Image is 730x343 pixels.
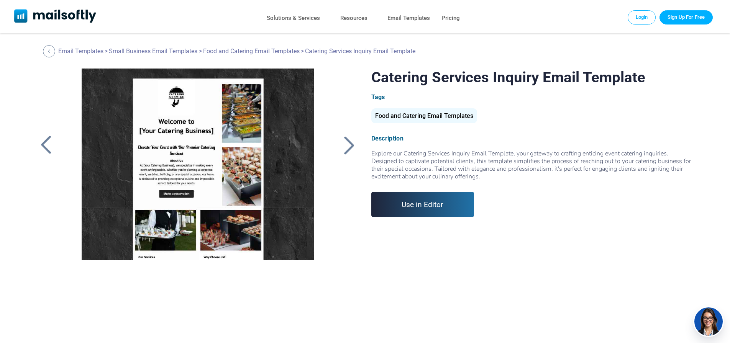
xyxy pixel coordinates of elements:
div: Explore our Catering Services Inquiry Email Template, your gateway to crafting enticing event cat... [371,150,694,180]
div: Food and Catering Email Templates [371,108,477,123]
a: Back [340,135,359,155]
a: Food and Catering Email Templates [371,115,477,119]
a: Small Business Email Templates [109,47,197,55]
a: Trial [659,10,713,24]
a: Back [43,45,57,57]
a: Pricing [441,13,460,24]
a: Email Templates [58,47,103,55]
a: Login [628,10,656,24]
div: Description [371,135,694,142]
div: Tags [371,93,694,101]
a: Food and Catering Email Templates [203,47,300,55]
a: Resources [340,13,367,24]
a: Email Templates [387,13,430,24]
a: Mailsoftly [14,9,97,24]
h1: Catering Services Inquiry Email Template [371,69,694,86]
a: Catering Services Inquiry Email Template [69,69,326,260]
a: Use in Editor [371,192,474,217]
a: Solutions & Services [267,13,320,24]
a: Back [36,135,56,155]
